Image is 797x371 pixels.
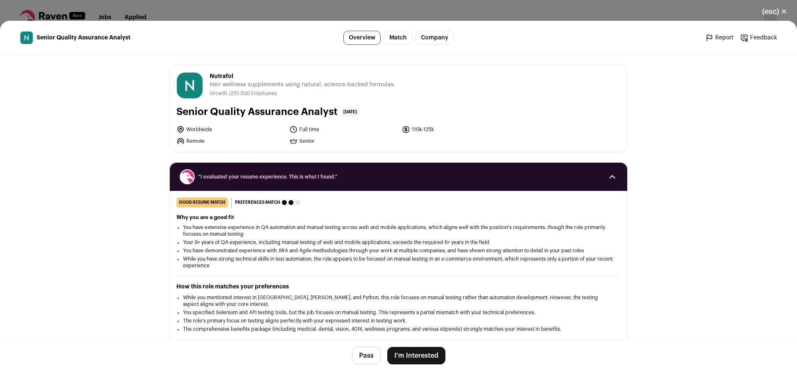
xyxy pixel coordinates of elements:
[210,72,395,81] span: Nutrafol
[752,2,797,21] button: Close modal
[231,91,277,96] span: 251-500 Employees
[289,137,397,145] li: Senior
[176,105,337,119] h1: Senior Quality Assurance Analyst
[183,256,614,269] li: While you have strong technical skills in test automation, the role appears to be focused on manu...
[210,81,395,89] span: Hair wellness supplements using natural, science-backed formulas.
[341,107,359,117] span: [DATE]
[176,137,284,145] li: Remote
[198,173,599,180] span: “I evaluated your resume experience. This is what I found.”
[183,294,614,308] li: While you mentioned interest in [GEOGRAPHIC_DATA], [PERSON_NAME], and Python, this role focuses o...
[176,283,621,291] h2: How this role matches your preferences
[402,125,510,134] li: 110k-125k
[20,32,33,44] img: 5ca3dc4ea7f500f127e2261ee9dbf0c375db55eef43dae6fbee3cb7c550a23fe.jpg
[183,224,614,237] li: You have extensive experience in QA automation and manual testing across web and mobile applicati...
[740,34,777,42] a: Feedback
[289,125,397,134] li: Full time
[183,247,614,254] li: You have demonstrated experience with JIRA and Agile methodologies through your work at multiple ...
[235,198,280,207] span: Preferences match
[352,347,381,364] button: Pass
[183,239,614,246] li: Your 9+ years of QA experience, including manual testing of web and mobile applications, exceeds ...
[176,214,621,221] h2: Why you are a good fit
[416,31,454,45] a: Company
[176,125,284,134] li: Worldwide
[37,34,130,42] span: Senior Quality Assurance Analyst
[705,34,733,42] a: Report
[229,90,277,97] li: /
[176,198,228,207] div: good resume match
[343,31,381,45] a: Overview
[387,347,445,364] button: I'm Interested
[177,73,203,98] img: 5ca3dc4ea7f500f127e2261ee9dbf0c375db55eef43dae6fbee3cb7c550a23fe.jpg
[183,309,614,316] li: You specified Selenium and API testing tools, but the job focuses on manual testing. This represe...
[210,90,229,97] li: Growth
[183,326,614,332] li: The comprehensive benefits package (including medical, dental, vision, 401K, wellness programs, a...
[183,317,614,324] li: The role's primary focus on testing aligns perfectly with your expressed interest in testing work.
[384,31,412,45] a: Match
